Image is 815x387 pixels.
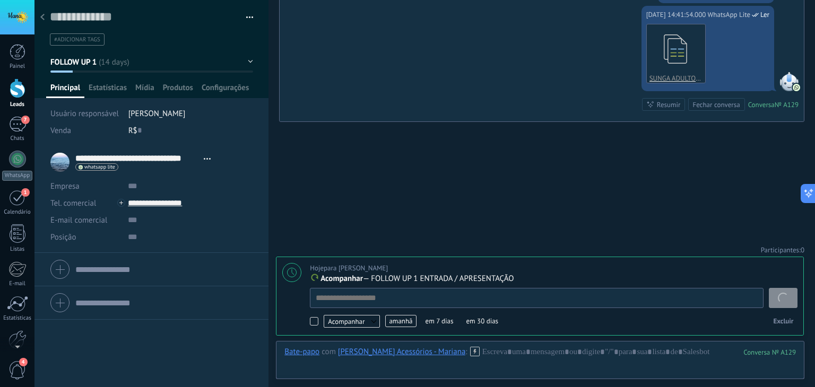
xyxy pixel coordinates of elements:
[50,83,80,98] span: Principal
[50,198,96,208] span: Tel. comercial
[462,315,502,327] span: em 30 dias
[84,164,115,170] span: whatsapp lite
[743,348,796,357] div: 129
[135,83,154,98] span: Mídia
[128,122,254,139] div: R$
[2,63,33,70] div: Painel
[646,24,706,83] a: SUNGA ADULTO ATACADO.pdf
[50,105,120,122] div: Usuário responsável
[50,122,120,139] div: Venda
[50,233,76,241] span: Posição
[385,315,416,327] span: amanhã
[748,100,775,109] div: Conversa
[793,84,800,91] img: com.amocrm.amocrmwa.svg
[310,274,797,284] p: — FOLLOW UP 1 ENTRADA / APRESENTAÇÃO
[2,101,33,108] div: Leads
[54,36,100,43] span: #adicionar tags
[324,315,380,328] span: Acompanhar
[128,109,186,119] span: [PERSON_NAME]
[465,347,467,357] span: :
[50,212,107,228] button: E-mail comercial
[320,274,363,284] span: Acompanhar
[338,347,466,356] div: Bella Menina Acessórios - Mariana
[50,126,71,136] span: Venda
[2,280,33,287] div: E-mail
[2,209,33,216] div: Calendário
[50,195,96,212] button: Tel. comercial
[50,178,120,195] div: Empresa
[801,245,804,254] span: 0
[692,100,740,110] div: Fechar conversa
[2,246,33,253] div: Listas
[21,116,30,124] span: 7
[202,83,249,98] span: Configurações
[89,83,127,98] span: Estatísticas
[761,245,804,254] a: Participantes:0
[646,10,708,20] div: [DATE] 14:41:54.000
[2,171,32,181] div: WhatsApp
[310,263,324,272] span: Hoje
[779,72,799,91] span: WhatsApp Lite
[50,228,120,245] div: Posição
[773,316,793,326] span: Excluir
[657,100,681,110] div: Resumir
[760,10,769,20] span: Ler
[775,100,799,109] div: № A129
[322,347,336,357] span: com
[19,358,28,366] span: 4
[50,109,119,119] span: Usuário responsável
[422,315,457,327] span: em 7 dias
[2,315,33,322] div: Estatísticas
[769,313,797,329] button: Excluir
[163,83,193,98] span: Produtos
[310,263,388,274] div: para [PERSON_NAME]
[21,188,30,197] span: 1
[2,135,33,142] div: Chats
[708,10,750,20] span: WhatsApp Lite
[50,215,107,225] span: E-mail comercial
[649,74,703,83] div: SUNGA ADULTO ATACADO.pdf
